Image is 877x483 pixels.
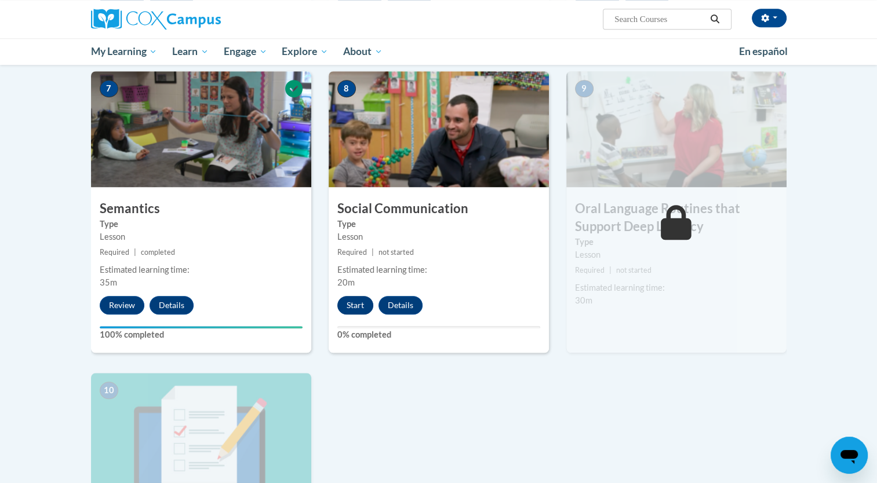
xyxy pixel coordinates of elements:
[616,266,652,275] span: not started
[91,9,221,30] img: Cox Campus
[91,200,311,218] h3: Semantics
[575,80,594,97] span: 9
[752,9,787,27] button: Account Settings
[337,80,356,97] span: 8
[575,281,778,294] div: Estimated learning time:
[134,248,136,257] span: |
[100,264,303,276] div: Estimated learning time:
[91,71,311,187] img: Course Image
[329,71,549,187] img: Course Image
[100,248,129,257] span: Required
[336,38,390,65] a: About
[100,382,118,399] span: 10
[337,296,373,314] button: Start
[575,248,778,261] div: Lesson
[100,326,303,328] div: Your progress
[90,45,157,58] span: My Learning
[337,248,367,257] span: Required
[83,38,165,65] a: My Learning
[100,218,303,230] label: Type
[613,12,706,26] input: Search Courses
[575,266,605,275] span: Required
[379,248,414,257] span: not started
[337,218,540,230] label: Type
[831,437,868,474] iframe: Button to launch messaging window
[566,71,787,187] img: Course Image
[609,266,612,275] span: |
[337,277,355,287] span: 20m
[575,295,592,305] span: 30m
[337,230,540,243] div: Lesson
[329,200,549,218] h3: Social Communication
[343,45,383,58] span: About
[337,264,540,276] div: Estimated learning time:
[216,38,275,65] a: Engage
[566,200,787,236] h3: Oral Language Routines that Support Deep Literacy
[100,277,117,287] span: 35m
[100,230,303,243] div: Lesson
[274,38,336,65] a: Explore
[379,296,423,314] button: Details
[282,45,328,58] span: Explore
[732,39,795,64] a: En español
[575,236,778,248] label: Type
[337,328,540,341] label: 0% completed
[141,248,175,257] span: completed
[100,296,144,314] button: Review
[165,38,216,65] a: Learn
[150,296,194,314] button: Details
[100,80,118,97] span: 7
[739,45,788,57] span: En español
[172,45,209,58] span: Learn
[706,12,723,26] button: Search
[224,45,267,58] span: Engage
[74,38,804,65] div: Main menu
[100,328,303,341] label: 100% completed
[372,248,374,257] span: |
[91,9,311,30] a: Cox Campus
